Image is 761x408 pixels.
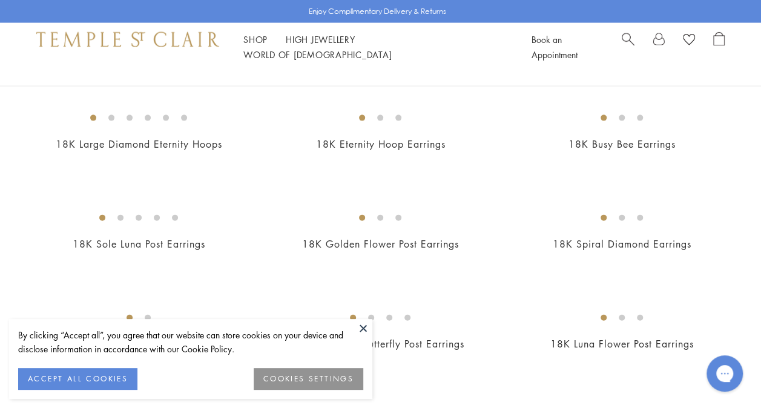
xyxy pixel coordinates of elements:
[18,368,137,390] button: ACCEPT ALL COOKIES
[302,237,459,251] a: 18K Golden Flower Post Earrings
[36,32,219,47] img: Temple St. Clair
[622,32,634,62] a: Search
[73,237,205,251] a: 18K Sole Luna Post Earrings
[568,137,676,151] a: 18K Busy Bee Earrings
[713,32,725,62] a: Open Shopping Bag
[254,368,363,390] button: COOKIES SETTINGS
[309,5,446,18] p: Enjoy Complimentary Delivery & Returns
[18,328,363,356] div: By clicking “Accept all”, you agree that our website can store cookies on your device and disclos...
[56,137,222,151] a: 18K Large Diamond Eternity Hoops
[683,32,695,50] a: View Wishlist
[532,33,578,61] a: Book an Appointment
[243,32,504,62] nav: Main navigation
[297,337,464,350] a: 18K Precious Butterfly Post Earrings
[315,137,445,151] a: 18K Eternity Hoop Earrings
[553,237,691,251] a: 18K Spiral Diamond Earrings
[243,48,392,61] a: World of [DEMOGRAPHIC_DATA]World of [DEMOGRAPHIC_DATA]
[550,337,694,350] a: 18K Luna Flower Post Earrings
[243,33,268,45] a: ShopShop
[700,351,749,396] iframe: Gorgias live chat messenger
[286,33,355,45] a: High JewelleryHigh Jewellery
